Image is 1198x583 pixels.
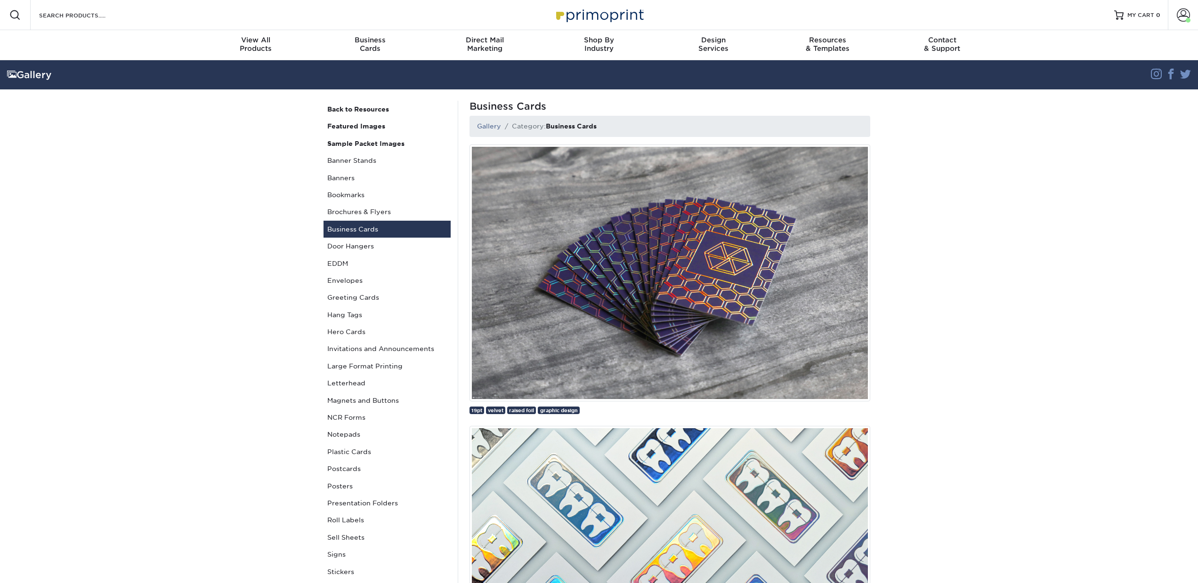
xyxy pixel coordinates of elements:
span: MY CART [1127,11,1154,19]
li: Category: [501,121,597,131]
a: Envelopes [324,272,451,289]
a: Banners [324,169,451,186]
div: Products [199,36,313,53]
input: SEARCH PRODUCTS..... [38,9,130,21]
a: Hang Tags [324,306,451,323]
a: View AllProducts [199,30,313,60]
span: Design [656,36,770,44]
a: Notepads [324,426,451,443]
span: View All [199,36,313,44]
span: Direct Mail [428,36,542,44]
h1: Business Cards [469,101,870,112]
a: Contact& Support [885,30,999,60]
a: BusinessCards [313,30,428,60]
a: Resources& Templates [770,30,885,60]
a: EDDM [324,255,451,272]
a: Business Cards [324,221,451,238]
strong: Sample Packet Images [327,140,405,147]
a: Bookmarks [324,186,451,203]
span: Resources [770,36,885,44]
div: Marketing [428,36,542,53]
div: Services [656,36,770,53]
a: Greeting Cards [324,289,451,306]
span: Contact [885,36,999,44]
a: Sample Packet Images [324,135,451,152]
img: Demand attention with Holographic Business Cards [469,144,870,401]
a: Posters [324,478,451,495]
div: Industry [542,36,656,53]
div: & Templates [770,36,885,53]
img: Primoprint [552,5,646,25]
div: Cards [313,36,428,53]
a: Plastic Cards [324,443,451,460]
strong: Featured Images [327,122,385,130]
span: 19pt [471,407,482,413]
span: 0 [1156,12,1160,18]
a: Sell Sheets [324,529,451,546]
a: raised foil [507,407,536,414]
span: velvet [488,407,503,413]
a: velvet [486,407,505,414]
div: & Support [885,36,999,53]
a: Shop ByIndustry [542,30,656,60]
a: Hero Cards [324,323,451,340]
a: graphic design [538,407,579,414]
span: graphic design [540,407,578,413]
a: Door Hangers [324,238,451,255]
a: Presentation Folders [324,495,451,511]
a: Postcards [324,460,451,477]
a: Large Format Printing [324,358,451,375]
span: Shop By [542,36,656,44]
a: Roll Labels [324,511,451,528]
a: DesignServices [656,30,770,60]
a: NCR Forms [324,409,451,426]
a: Signs [324,546,451,563]
span: Business [313,36,428,44]
a: Stickers [324,563,451,580]
a: Magnets and Buttons [324,392,451,409]
a: Brochures & Flyers [324,203,451,220]
span: raised foil [509,407,534,413]
a: Back to Resources [324,101,451,118]
strong: Business Cards [546,122,597,130]
a: Banner Stands [324,152,451,169]
a: Gallery [477,122,501,130]
a: Direct MailMarketing [428,30,542,60]
a: Featured Images [324,118,451,135]
a: Invitations and Announcements [324,340,451,357]
a: Letterhead [324,375,451,391]
a: 19pt [469,407,484,414]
